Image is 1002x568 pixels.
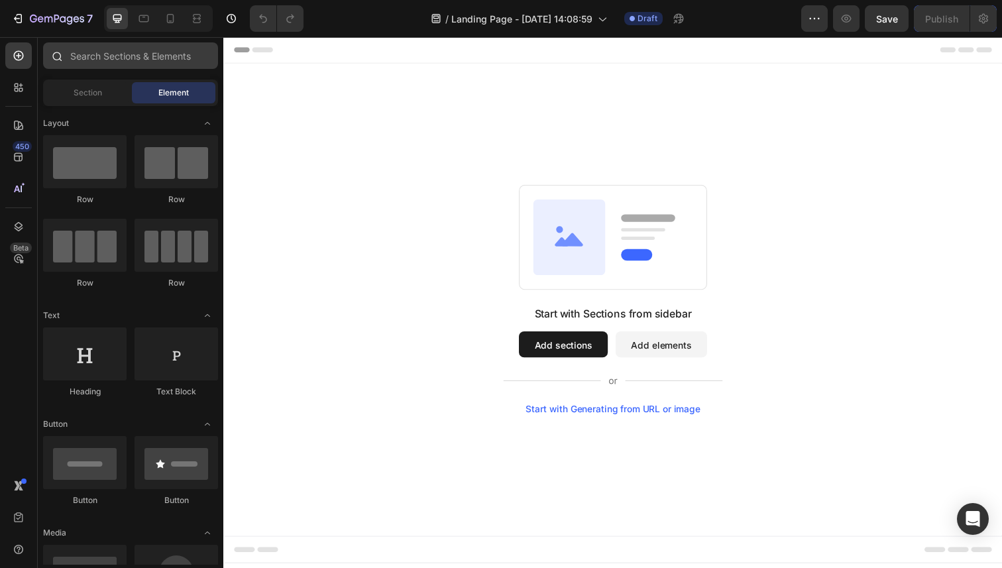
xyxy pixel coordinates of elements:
[876,13,898,25] span: Save
[158,87,189,99] span: Element
[223,37,1002,568] iframe: Design area
[135,194,218,205] div: Row
[197,113,218,134] span: Toggle open
[135,494,218,506] div: Button
[197,414,218,435] span: Toggle open
[5,5,99,32] button: 7
[135,277,218,289] div: Row
[43,527,66,539] span: Media
[451,12,592,26] span: Landing Page - [DATE] 14:08:59
[197,522,218,543] span: Toggle open
[43,418,68,430] span: Button
[865,5,909,32] button: Save
[43,117,69,129] span: Layout
[400,301,494,327] button: Add elements
[74,87,102,99] span: Section
[135,386,218,398] div: Text Block
[638,13,657,25] span: Draft
[302,301,392,327] button: Add sections
[43,42,218,69] input: Search Sections & Elements
[309,375,487,386] div: Start with Generating from URL or image
[10,243,32,253] div: Beta
[13,141,32,152] div: 450
[87,11,93,27] p: 7
[43,386,127,398] div: Heading
[925,12,958,26] div: Publish
[197,305,218,326] span: Toggle open
[317,274,478,290] div: Start with Sections from sidebar
[43,194,127,205] div: Row
[914,5,970,32] button: Publish
[957,503,989,535] div: Open Intercom Messenger
[445,12,449,26] span: /
[250,5,304,32] div: Undo/Redo
[43,494,127,506] div: Button
[43,277,127,289] div: Row
[43,310,60,321] span: Text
